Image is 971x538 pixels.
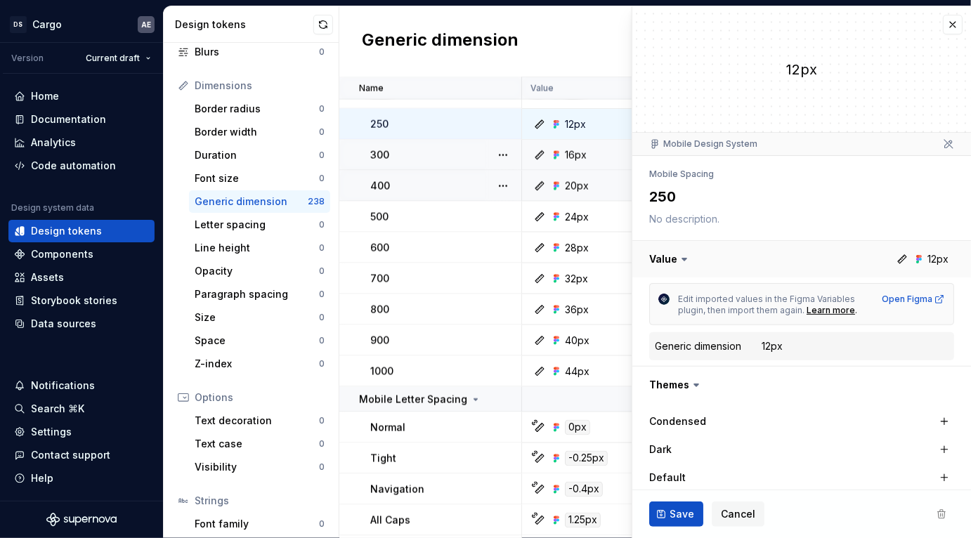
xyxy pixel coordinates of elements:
div: 36px [565,303,589,317]
p: 500 [370,210,389,224]
div: AE [141,19,151,30]
div: 0 [319,46,325,58]
div: 0 [319,289,325,300]
p: Normal [370,421,405,435]
div: Code automation [31,159,116,173]
div: Line height [195,241,319,255]
div: Cargo [32,18,62,32]
div: Duration [195,148,319,162]
a: Components [8,243,155,265]
a: Visibility0 [189,456,330,478]
div: 0 [319,415,325,426]
div: 0 [319,438,325,450]
div: 0 [319,358,325,369]
p: All Caps [370,513,410,527]
div: Paragraph spacing [195,287,319,301]
button: Contact support [8,444,155,466]
div: 24px [565,210,589,224]
div: Mobile Design System [649,138,757,150]
div: 16px [565,148,587,162]
div: 238 [308,196,325,207]
p: 900 [370,334,389,348]
button: Help [8,467,155,490]
div: DS [10,16,27,33]
div: Home [31,89,59,103]
a: Documentation [8,108,155,131]
a: Line height0 [189,237,330,259]
div: Search ⌘K [31,402,84,416]
span: Edit imported values in the Figma Variables plugin, then import them again. [678,294,857,315]
a: Text decoration0 [189,409,330,432]
li: Mobile Spacing [649,169,714,179]
a: Home [8,85,155,107]
a: Learn more [807,305,855,316]
div: Generic dimension [195,195,308,209]
div: Assets [31,270,64,284]
div: 0 [319,219,325,230]
div: Design tokens [31,224,102,238]
div: 28px [565,241,589,255]
a: Size0 [189,306,330,329]
div: 0 [319,103,325,114]
div: Size [195,310,319,324]
a: Generic dimension238 [189,190,330,213]
div: Documentation [31,112,106,126]
h2: Generic dimension [362,29,519,54]
div: Notifications [31,379,95,393]
a: Code automation [8,155,155,177]
textarea: 250 [646,184,951,209]
span: Cancel [721,507,755,521]
a: Paragraph spacing0 [189,283,330,306]
div: Components [31,247,93,261]
div: Generic dimension [655,339,741,353]
label: Default [649,471,686,485]
p: 1000 [370,365,393,379]
div: 0 [319,265,325,277]
div: Space [195,334,319,348]
div: Font size [195,171,319,185]
p: Value [530,83,554,94]
div: Storybook stories [31,294,117,308]
span: . [855,305,857,315]
a: Z-index0 [189,353,330,375]
div: Letter spacing [195,218,319,232]
div: Help [31,471,53,485]
a: Open Figma [882,294,945,305]
div: 0 [319,173,325,184]
div: Text case [195,437,319,451]
div: 1.25px [565,513,601,528]
button: Notifications [8,374,155,397]
p: 800 [370,303,389,317]
div: Dimensions [195,79,325,93]
a: Storybook stories [8,289,155,312]
div: 0 [319,126,325,138]
button: Current draft [79,48,157,68]
div: 44px [565,365,589,379]
p: 400 [370,179,390,193]
a: Blurs0 [172,41,330,63]
a: Font family0 [189,513,330,535]
button: DSCargoAE [3,9,160,39]
a: Analytics [8,131,155,154]
p: Mobile Letter Spacing [359,393,467,407]
a: Space0 [189,329,330,352]
a: Opacity0 [189,260,330,282]
a: Assets [8,266,155,289]
div: Blurs [195,45,319,59]
div: Design system data [11,202,94,214]
p: 700 [370,272,389,286]
div: Opacity [195,264,319,278]
div: Text decoration [195,414,319,428]
a: Duration0 [189,144,330,166]
div: Data sources [31,317,96,331]
div: 12px [632,60,971,79]
a: Design tokens [8,220,155,242]
a: Font size0 [189,167,330,190]
label: Condensed [649,414,706,428]
button: Cancel [712,501,764,527]
div: Contact support [31,448,110,462]
svg: Supernova Logo [46,513,117,527]
div: 12px [762,339,783,353]
div: Design tokens [175,18,313,32]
